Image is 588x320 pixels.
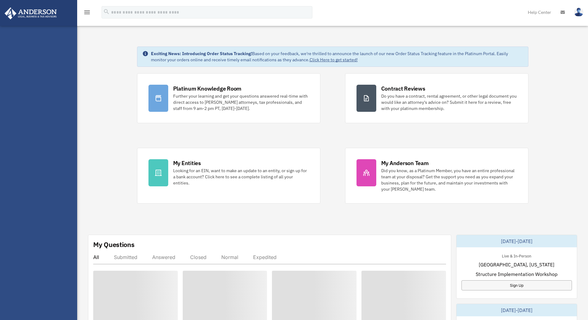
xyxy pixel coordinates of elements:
[103,8,110,15] i: search
[114,254,137,260] div: Submitted
[151,51,252,56] strong: Exciting News: Introducing Order Status Tracking!
[137,148,320,204] a: My Entities Looking for an EIN, want to make an update to an entity, or sign up for a bank accoun...
[476,270,557,278] span: Structure Implementation Workshop
[381,168,517,192] div: Did you know, as a Platinum Member, you have an entire professional team at your disposal? Get th...
[3,7,59,19] img: Anderson Advisors Platinum Portal
[93,240,135,249] div: My Questions
[381,93,517,111] div: Do you have a contract, rental agreement, or other legal document you would like an attorney's ad...
[173,159,201,167] div: My Entities
[479,261,554,268] span: [GEOGRAPHIC_DATA], [US_STATE]
[310,57,358,63] a: Click Here to get started!
[173,168,309,186] div: Looking for an EIN, want to make an update to an entity, or sign up for a bank account? Click her...
[381,85,425,92] div: Contract Reviews
[190,254,206,260] div: Closed
[497,252,536,259] div: Live & In-Person
[457,235,577,247] div: [DATE]-[DATE]
[381,159,429,167] div: My Anderson Team
[345,148,528,204] a: My Anderson Team Did you know, as a Platinum Member, you have an entire professional team at your...
[83,9,91,16] i: menu
[253,254,277,260] div: Expedited
[83,11,91,16] a: menu
[93,254,99,260] div: All
[574,8,583,17] img: User Pic
[152,254,175,260] div: Answered
[345,73,528,123] a: Contract Reviews Do you have a contract, rental agreement, or other legal document you would like...
[137,73,320,123] a: Platinum Knowledge Room Further your learning and get your questions answered real-time with dire...
[221,254,238,260] div: Normal
[173,93,309,111] div: Further your learning and get your questions answered real-time with direct access to [PERSON_NAM...
[457,304,577,316] div: [DATE]-[DATE]
[173,85,242,92] div: Platinum Knowledge Room
[151,51,523,63] div: Based on your feedback, we're thrilled to announce the launch of our new Order Status Tracking fe...
[461,280,572,290] a: Sign Up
